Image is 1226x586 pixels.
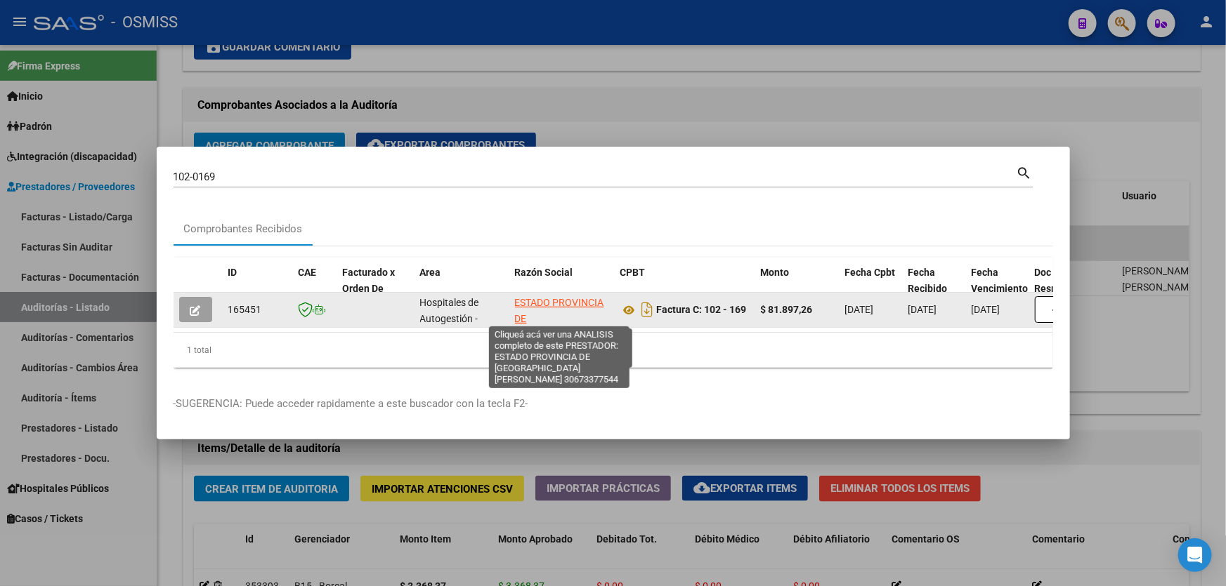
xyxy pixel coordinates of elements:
span: Fecha Recibido [908,267,948,294]
div: 30673377544 [515,295,609,324]
datatable-header-cell: Fecha Vencimiento [966,258,1029,319]
div: 1 total [174,333,1053,368]
span: CAE [299,267,317,278]
p: -SUGERENCIA: Puede acceder rapidamente a este buscador con la tecla F2- [174,396,1053,412]
i: Descargar documento [639,298,657,321]
span: [DATE] [908,304,937,315]
span: Area [420,267,441,278]
div: 165451 [228,302,287,318]
span: Fecha Cpbt [845,267,896,278]
span: Doc Respaldatoria [1035,267,1098,294]
span: Monto [761,267,790,278]
datatable-header-cell: Fecha Recibido [903,258,966,319]
datatable-header-cell: Facturado x Orden De [337,258,415,319]
datatable-header-cell: Area [415,258,509,319]
div: Comprobantes Recibidos [184,221,303,237]
span: CPBT [620,267,646,278]
mat-icon: search [1017,164,1033,180]
span: [DATE] [972,304,1000,315]
span: Razón Social [515,267,573,278]
strong: $ 81.897,26 [761,304,813,315]
datatable-header-cell: CPBT [615,258,755,319]
div: Open Intercom Messenger [1178,538,1212,572]
span: Hospitales de Autogestión - Afiliaciones [420,297,479,340]
datatable-header-cell: CAE [293,258,337,319]
strong: Factura C: 102 - 169 [657,305,747,316]
span: ID [228,267,237,278]
datatable-header-cell: Doc Respaldatoria [1029,258,1114,319]
span: ESTADO PROVINCIA DE [GEOGRAPHIC_DATA][PERSON_NAME] [515,297,610,356]
span: Fecha Vencimiento [972,267,1029,294]
span: Facturado x Orden De [343,267,396,294]
datatable-header-cell: ID [223,258,293,319]
datatable-header-cell: Fecha Cpbt [840,258,903,319]
datatable-header-cell: Razón Social [509,258,615,319]
datatable-header-cell: Monto [755,258,840,319]
span: [DATE] [845,304,874,315]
